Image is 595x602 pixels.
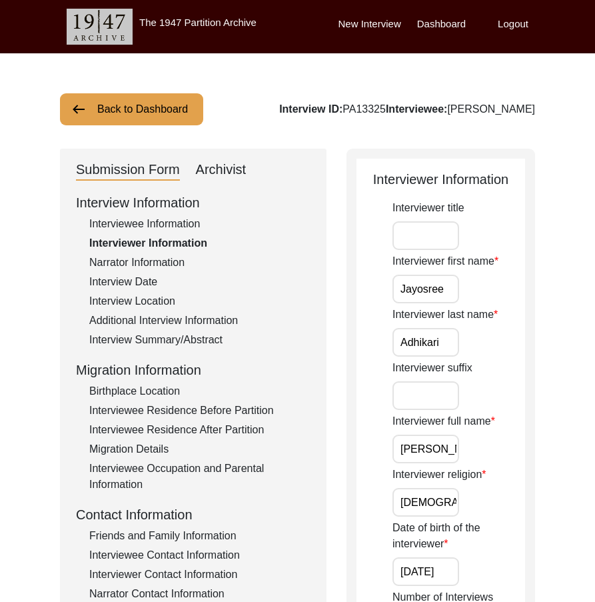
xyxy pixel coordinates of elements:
[392,467,486,483] label: Interviewer religion
[392,360,472,376] label: Interviewer suffix
[392,200,464,216] label: Interviewer title
[279,101,535,117] div: PA13325 [PERSON_NAME]
[89,403,310,419] div: Interviewee Residence Before Partition
[279,103,342,115] b: Interview ID:
[392,520,525,552] label: Date of birth of the interviewer
[89,313,310,329] div: Additional Interview Information
[76,159,180,181] div: Submission Form
[89,255,310,271] div: Narrator Information
[392,413,495,429] label: Interviewer full name
[89,528,310,544] div: Friends and Family Information
[498,17,528,32] label: Logout
[89,216,310,232] div: Interviewee Information
[76,360,310,380] div: Migration Information
[386,103,447,115] b: Interviewee:
[89,441,310,457] div: Migration Details
[338,17,401,32] label: New Interview
[89,293,310,309] div: Interview Location
[89,547,310,563] div: Interviewee Contact Information
[67,9,133,45] img: header-logo.png
[392,307,498,323] label: Interviewer last name
[89,586,310,602] div: Narrator Contact Information
[392,253,498,269] label: Interviewer first name
[60,93,203,125] button: Back to Dashboard
[417,17,466,32] label: Dashboard
[76,193,310,213] div: Interview Information
[89,383,310,399] div: Birthplace Location
[196,159,247,181] div: Archivist
[89,235,310,251] div: Interviewer Information
[139,17,257,28] label: The 1947 Partition Archive
[89,332,310,348] div: Interview Summary/Abstract
[356,169,525,189] div: Interviewer Information
[89,274,310,290] div: Interview Date
[89,567,310,583] div: Interviewer Contact Information
[89,461,310,493] div: Interviewee Occupation and Parental Information
[89,422,310,438] div: Interviewee Residence After Partition
[76,505,310,525] div: Contact Information
[71,101,87,117] img: arrow-left.png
